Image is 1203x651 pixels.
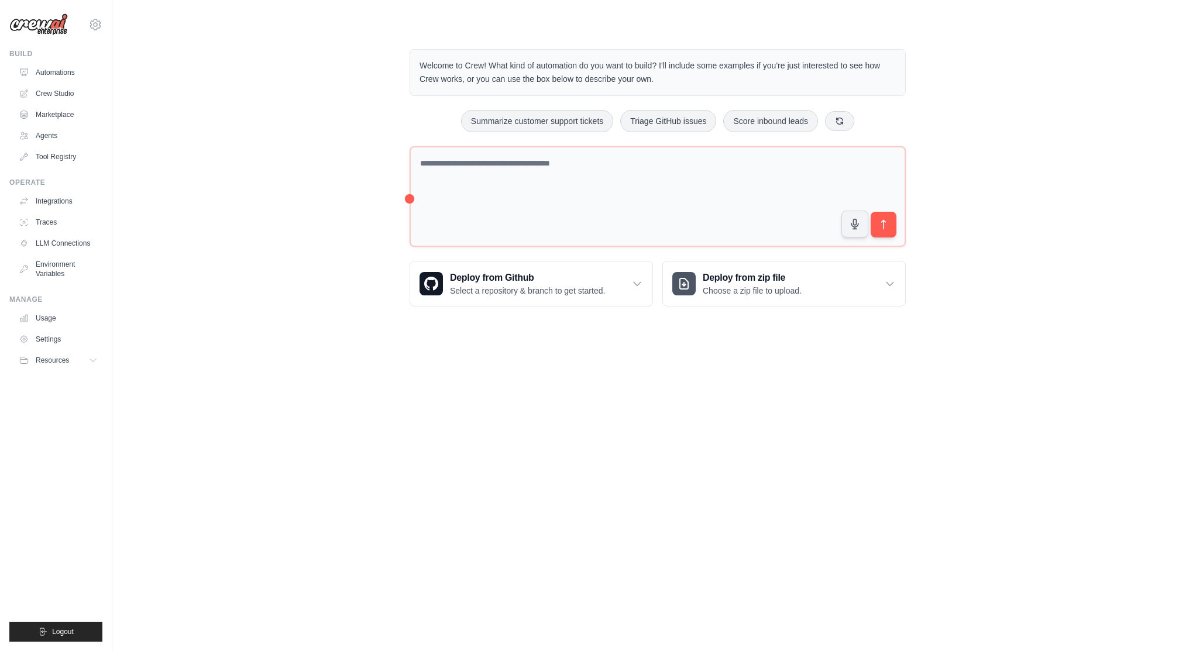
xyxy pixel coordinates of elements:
[14,309,102,328] a: Usage
[450,271,605,285] h3: Deploy from Github
[14,84,102,103] a: Crew Studio
[9,49,102,58] div: Build
[420,59,896,86] p: Welcome to Crew! What kind of automation do you want to build? I'll include some examples if you'...
[9,295,102,304] div: Manage
[9,13,68,36] img: Logo
[14,192,102,211] a: Integrations
[14,126,102,145] a: Agents
[620,110,716,132] button: Triage GitHub issues
[14,351,102,370] button: Resources
[450,285,605,297] p: Select a repository & branch to get started.
[9,178,102,187] div: Operate
[14,330,102,349] a: Settings
[723,110,818,132] button: Score inbound leads
[14,213,102,232] a: Traces
[461,110,613,132] button: Summarize customer support tickets
[14,234,102,253] a: LLM Connections
[703,285,802,297] p: Choose a zip file to upload.
[36,356,69,365] span: Resources
[14,255,102,283] a: Environment Variables
[52,627,74,636] span: Logout
[9,622,102,642] button: Logout
[14,105,102,124] a: Marketplace
[14,63,102,82] a: Automations
[14,147,102,166] a: Tool Registry
[703,271,802,285] h3: Deploy from zip file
